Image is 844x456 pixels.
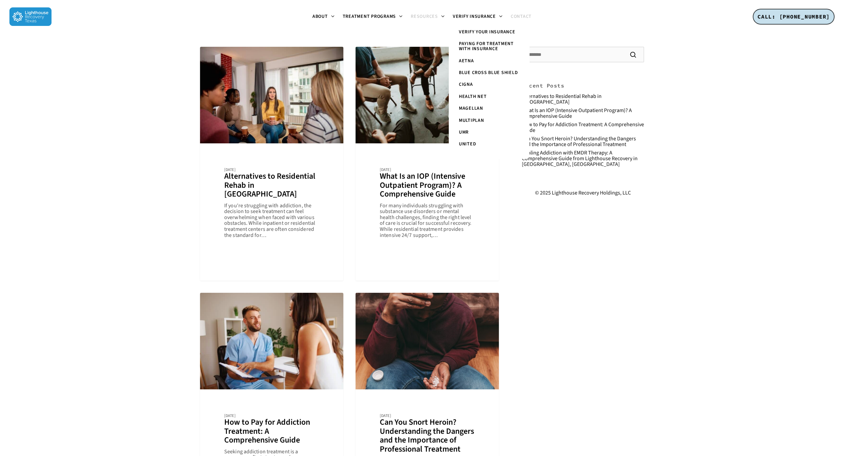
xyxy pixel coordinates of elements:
a: About [308,14,339,20]
span: UMR [459,129,469,136]
a: Paying for Treatment with Insurance [455,38,523,55]
span: United [459,141,476,147]
a: Aetna [455,55,523,67]
a: Verify Your Insurance [455,26,523,38]
a: Contact [507,14,536,19]
a: Treatment Programs [339,14,407,20]
a: What Is an IOP (Intensive Outpatient Program)? A Comprehensive Guide [356,47,499,281]
span: Cigna [459,81,473,88]
span: Magellan [459,105,483,112]
span: Verify Your Insurance [459,29,515,35]
span: Blue Cross Blue Shield [459,69,518,76]
a: UMR [455,127,523,138]
a: Cigna [455,79,523,91]
a: Verify Insurance [449,14,507,20]
a: Multiplan [455,115,523,127]
a: Healing Addiction with EMDR Therapy: A Comprehensive Guide from Lighthouse Recovery in [GEOGRAPHI... [522,150,644,167]
a: United [455,138,523,150]
span: Paying for Treatment with Insurance [459,40,514,52]
span: Health Net [459,93,487,100]
a: Magellan [455,103,523,114]
a: What Is an IOP (Intensive Outpatient Program)? A Comprehensive Guide [522,108,644,119]
p: © 2025 Lighthouse Recovery Holdings, LLC [522,189,644,198]
span: Contact [511,13,532,20]
span: CALL: [PHONE_NUMBER] [757,13,830,20]
a: Alternatives to Residential Rehab in Dallas [200,47,344,281]
span: About [312,13,328,20]
a: Alternatives to Residential Rehab in [GEOGRAPHIC_DATA] [522,94,644,105]
a: Health Net [455,91,523,103]
a: Blue Cross Blue Shield [455,67,523,79]
img: Lighthouse Recovery Texas [9,7,52,26]
span: Multiplan [459,117,484,124]
h4: Recent Posts [522,82,644,89]
a: CALL: [PHONE_NUMBER] [753,9,835,25]
span: Treatment Programs [343,13,396,20]
a: Can You Snort Heroin? Understanding the Dangers and the Importance of Professional Treatment [522,136,644,147]
a: Resources [407,14,449,20]
span: Aetna [459,58,474,64]
a: How to Pay for Addiction Treatment: A Comprehensive Guide [522,122,644,133]
span: Verify Insurance [453,13,496,20]
span: Resources [411,13,438,20]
